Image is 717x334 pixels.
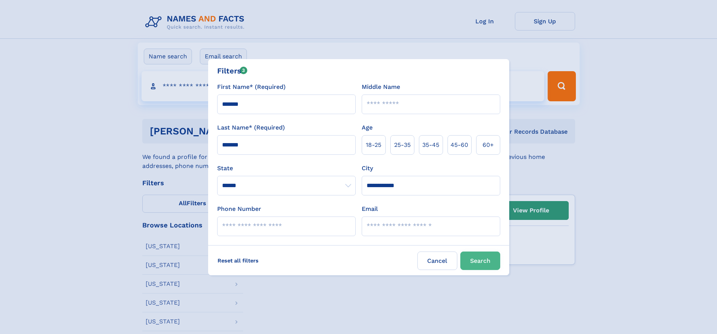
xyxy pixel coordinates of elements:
label: State [217,164,356,173]
label: Reset all filters [213,252,263,270]
label: Age [362,123,373,132]
label: Cancel [417,252,457,270]
label: Last Name* (Required) [217,123,285,132]
span: 60+ [483,140,494,149]
label: First Name* (Required) [217,82,286,92]
span: 18‑25 [366,140,381,149]
span: 25‑35 [394,140,411,149]
div: Filters [217,65,248,76]
span: 35‑45 [422,140,439,149]
label: Middle Name [362,82,400,92]
label: Email [362,204,378,214]
button: Search [460,252,500,270]
span: 45‑60 [451,140,468,149]
label: Phone Number [217,204,261,214]
label: City [362,164,373,173]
